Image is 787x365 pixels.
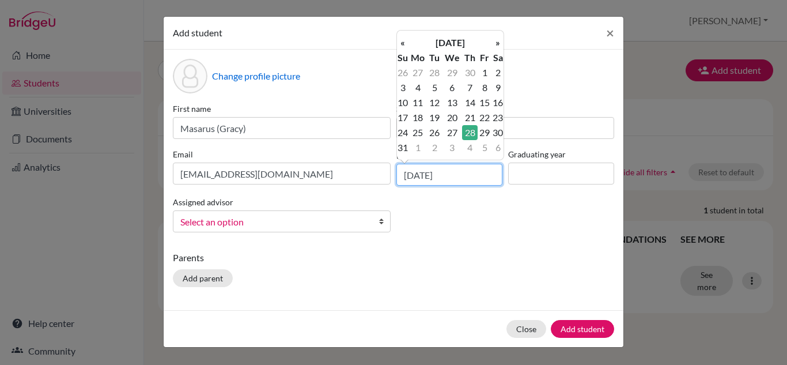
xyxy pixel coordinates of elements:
[408,125,427,140] td: 25
[397,95,408,110] td: 10
[492,95,504,110] td: 16
[478,50,492,65] th: Fr
[173,103,391,115] label: First name
[408,50,427,65] th: Mo
[173,27,222,38] span: Add student
[427,140,442,155] td: 2
[442,95,462,110] td: 13
[396,103,614,115] label: Surname
[427,50,442,65] th: Tu
[408,65,427,80] td: 27
[462,50,477,65] th: Th
[478,95,492,110] td: 15
[427,65,442,80] td: 28
[442,50,462,65] th: We
[492,35,504,50] th: »
[397,65,408,80] td: 26
[551,320,614,338] button: Add student
[508,148,614,160] label: Graduating year
[462,140,477,155] td: 4
[462,125,477,140] td: 28
[478,125,492,140] td: 29
[492,110,504,125] td: 23
[478,140,492,155] td: 5
[173,196,233,208] label: Assigned advisor
[427,80,442,95] td: 5
[408,140,427,155] td: 1
[462,110,477,125] td: 21
[462,80,477,95] td: 7
[492,140,504,155] td: 6
[597,17,623,49] button: Close
[478,80,492,95] td: 8
[397,80,408,95] td: 3
[180,215,368,229] span: Select an option
[462,65,477,80] td: 30
[442,65,462,80] td: 29
[462,95,477,110] td: 14
[396,164,502,186] input: dd/mm/yyyy
[173,148,391,160] label: Email
[478,110,492,125] td: 22
[397,110,408,125] td: 17
[492,65,504,80] td: 2
[427,95,442,110] td: 12
[173,251,614,265] p: Parents
[408,80,427,95] td: 4
[492,125,504,140] td: 30
[397,140,408,155] td: 31
[427,110,442,125] td: 19
[397,50,408,65] th: Su
[427,125,442,140] td: 26
[173,269,233,287] button: Add parent
[442,125,462,140] td: 27
[173,59,207,93] div: Profile picture
[397,35,408,50] th: «
[492,50,504,65] th: Sa
[606,24,614,41] span: ×
[442,140,462,155] td: 3
[478,65,492,80] td: 1
[506,320,546,338] button: Close
[442,80,462,95] td: 6
[408,110,427,125] td: 18
[408,95,427,110] td: 11
[492,80,504,95] td: 9
[408,35,492,50] th: [DATE]
[442,110,462,125] td: 20
[397,125,408,140] td: 24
